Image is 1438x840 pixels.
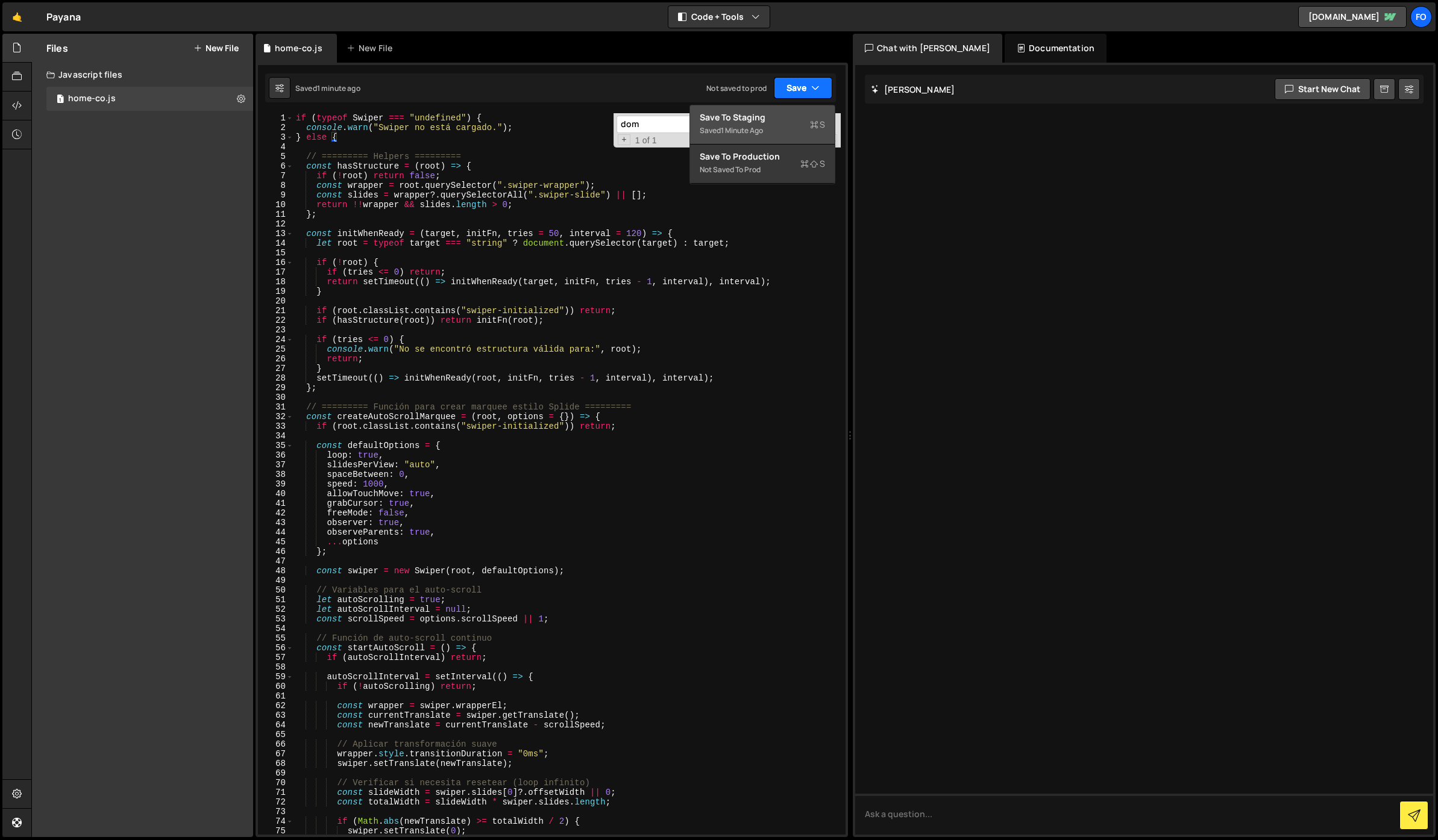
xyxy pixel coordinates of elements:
div: 23 [258,325,294,335]
div: Javascript files [32,63,253,87]
div: 58 [258,662,294,672]
button: Save to StagingS Saved1 minute ago [690,105,835,145]
div: 37 [258,460,294,470]
div: 39 [258,479,294,489]
div: 17 [258,267,294,277]
div: 54 [258,624,294,633]
div: 32 [258,412,294,422]
div: home-co.js [275,42,322,54]
button: Save to ProductionS Not saved to prod [690,145,835,184]
div: 50 [258,585,294,595]
button: Start new chat [1275,78,1370,100]
div: Saved [700,123,825,138]
div: 29 [258,383,294,393]
button: Save [774,77,832,99]
a: fo [1410,6,1432,28]
div: 69 [258,768,294,778]
a: 🤙 [2,2,32,31]
div: 1 minute ago [721,125,763,135]
div: 1 [258,113,294,123]
div: 74 [258,817,294,826]
div: 4 [258,142,294,152]
div: Payana [46,10,81,24]
div: 5 [258,152,294,161]
div: 57 [258,653,294,662]
div: 9 [258,190,294,200]
div: 15 [258,248,294,258]
div: 26 [258,354,294,364]
div: 56 [258,643,294,653]
div: 19 [258,287,294,296]
div: 24 [258,335,294,344]
div: 75 [258,826,294,836]
div: 55 [258,633,294,643]
div: 41 [258,499,294,508]
div: 64 [258,720,294,730]
div: 21 [258,306,294,316]
div: 3 [258,132,294,142]
div: 43 [258,518,294,527]
div: 51 [258,595,294,605]
span: S [800,158,825,170]
div: 60 [258,682,294,691]
div: 59 [258,672,294,682]
div: 16 [258,258,294,267]
div: 52 [258,605,294,614]
div: home-co.js [68,93,116,104]
div: 68 [258,759,294,768]
div: 67 [258,749,294,759]
div: 18 [258,277,294,287]
span: 1 of 1 [630,135,662,145]
div: 11 [258,210,294,219]
div: 10 [258,200,294,210]
div: 25 [258,344,294,354]
div: 30 [258,393,294,402]
div: 12 [258,219,294,229]
div: Not saved to prod [700,163,825,177]
div: Chat with [PERSON_NAME] [853,34,1002,63]
div: 34 [258,431,294,441]
input: Search for [617,116,768,133]
div: 31 [258,402,294,412]
div: 22 [258,316,294,325]
h2: [PERSON_NAME] [871,84,955,95]
div: 53 [258,614,294,624]
div: 48 [258,566,294,576]
div: 8 [258,181,294,190]
div: 61 [258,691,294,701]
div: 38 [258,470,294,479]
div: 35 [258,441,294,450]
div: 42 [258,508,294,518]
div: 7 [258,171,294,181]
div: 28 [258,373,294,383]
div: Not saved to prod [706,83,767,93]
div: 70 [258,778,294,788]
div: 33 [258,422,294,431]
div: 71 [258,788,294,797]
div: 45 [258,537,294,547]
button: Code + Tools [668,6,770,28]
div: home-co.js [46,87,253,111]
div: 14 [258,238,294,248]
div: New File [347,42,397,54]
div: 73 [258,807,294,817]
div: 1 minute ago [317,83,360,93]
div: 62 [258,701,294,711]
button: New File [193,43,239,53]
div: 44 [258,527,294,537]
span: Toggle Replace mode [618,134,630,145]
a: [DOMAIN_NAME] [1298,6,1407,28]
div: 46 [258,547,294,556]
span: S [810,119,825,131]
div: 27 [258,364,294,373]
h2: Files [46,42,68,55]
div: Save to Production [700,151,825,163]
div: Saved [295,83,360,93]
div: 63 [258,711,294,720]
span: 1 [57,95,64,105]
div: 65 [258,730,294,739]
div: 6 [258,161,294,171]
div: 13 [258,229,294,238]
div: Save to Staging [700,111,825,123]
